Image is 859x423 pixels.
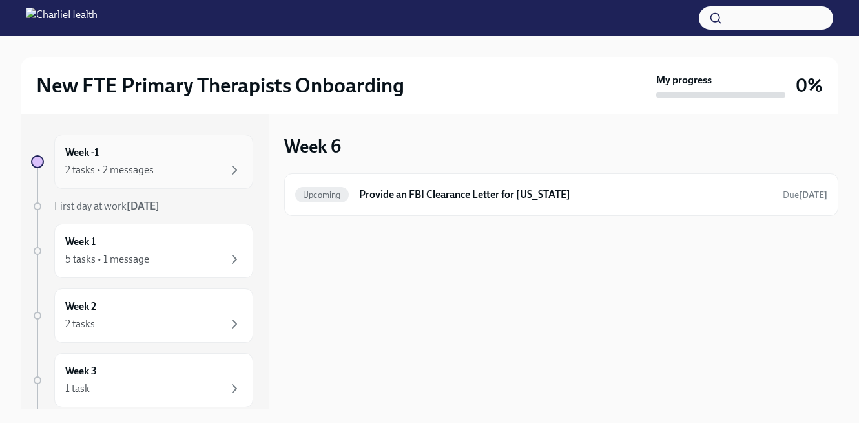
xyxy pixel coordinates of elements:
[65,252,149,266] div: 5 tasks • 1 message
[26,8,98,28] img: CharlieHealth
[127,200,160,212] strong: [DATE]
[796,74,823,97] h3: 0%
[783,190,827,201] span: Due
[65,364,97,378] h6: Week 3
[31,353,253,407] a: Week 31 task
[65,317,95,331] div: 2 tasks
[783,189,827,201] span: November 6th, 2025 09:00
[36,72,404,98] h2: New FTE Primary Therapists Onboarding
[656,73,712,87] strong: My progress
[65,382,90,396] div: 1 task
[65,235,96,249] h6: Week 1
[31,288,253,343] a: Week 22 tasks
[65,299,96,314] h6: Week 2
[54,200,160,212] span: First day at work
[295,184,827,205] a: UpcomingProvide an FBI Clearance Letter for [US_STATE]Due[DATE]
[31,199,253,213] a: First day at work[DATE]
[284,135,341,158] h3: Week 6
[31,224,253,278] a: Week 15 tasks • 1 message
[65,163,154,177] div: 2 tasks • 2 messages
[359,188,772,202] h6: Provide an FBI Clearance Letter for [US_STATE]
[31,135,253,189] a: Week -12 tasks • 2 messages
[65,146,99,160] h6: Week -1
[799,190,827,201] strong: [DATE]
[295,190,349,200] span: Upcoming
